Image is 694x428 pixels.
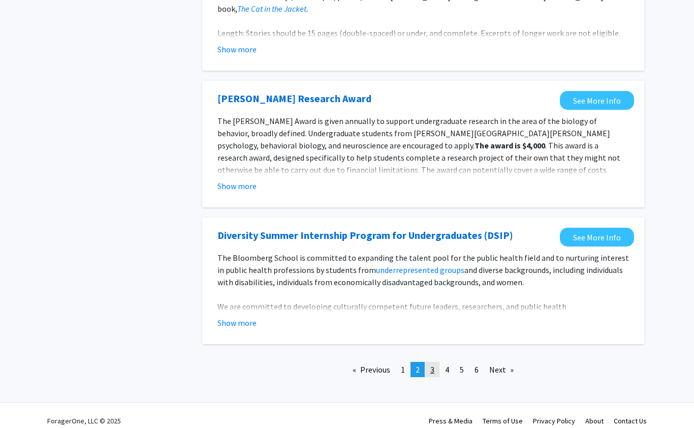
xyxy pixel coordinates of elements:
a: About [585,417,604,426]
a: Previous page [348,362,395,378]
a: Next page [484,362,519,378]
span: 2 [416,365,420,375]
p: The Bloomberg School is committed to expanding the talent pool for the public health field and to... [217,252,629,289]
span: 6 [475,365,479,375]
span: 1 [401,365,405,375]
a: The Cat in the Jacket [237,4,306,14]
ul: Pagination [202,362,644,378]
a: Contact Us [614,417,647,426]
strong: The award is $4,000 [475,141,545,151]
span: 5 [460,365,464,375]
a: Privacy Policy [533,417,575,426]
p: We are committed to developing culturally competent future leaders, researchers, and public healt... [217,301,629,362]
p: Length: Stories should be 15 pages (double-spaced) or under, and complete. Excerpts of longer wor... [217,27,629,40]
span: 4 [445,365,449,375]
iframe: Chat [8,382,43,420]
a: underrepresented groups [376,265,464,276]
span: The [PERSON_NAME] Award is given annually to support undergraduate research in the area of the bi... [217,116,610,151]
button: Show more [217,180,257,193]
a: Terms of Use [483,417,523,426]
a: Opens in a new tab [217,91,371,107]
button: Show more [217,317,257,329]
button: Show more [217,44,257,56]
a: Opens in a new tab [560,228,634,247]
a: Press & Media [429,417,472,426]
a: Opens in a new tab [217,228,513,243]
span: 3 [430,365,434,375]
a: Opens in a new tab [560,91,634,110]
